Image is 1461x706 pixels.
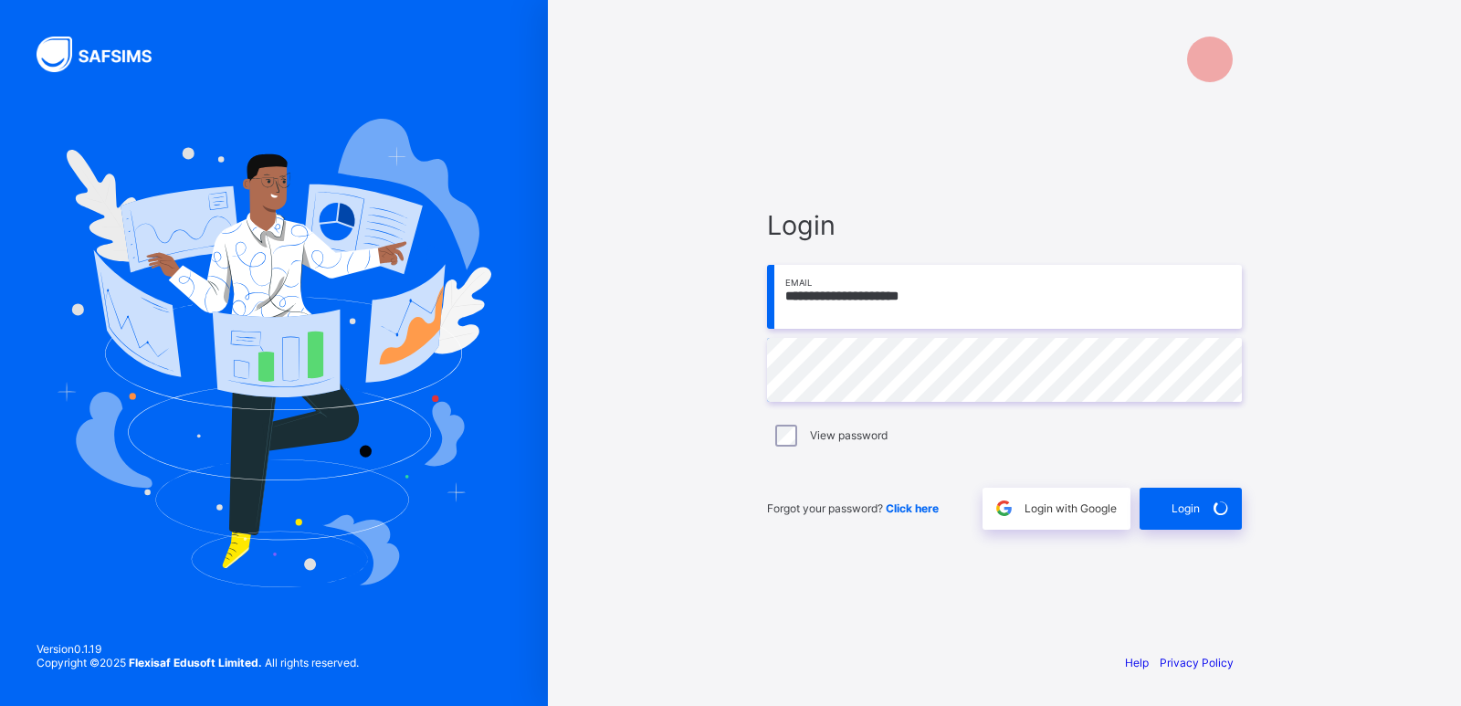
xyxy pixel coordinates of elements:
[886,501,939,515] a: Click here
[810,428,888,442] label: View password
[37,37,173,72] img: SAFSIMS Logo
[1025,501,1117,515] span: Login with Google
[37,656,359,669] span: Copyright © 2025 All rights reserved.
[767,209,1242,241] span: Login
[1125,656,1149,669] a: Help
[993,498,1014,519] img: google.396cfc9801f0270233282035f929180a.svg
[37,642,359,656] span: Version 0.1.19
[767,501,939,515] span: Forgot your password?
[129,656,262,669] strong: Flexisaf Edusoft Limited.
[1160,656,1234,669] a: Privacy Policy
[57,119,491,586] img: Hero Image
